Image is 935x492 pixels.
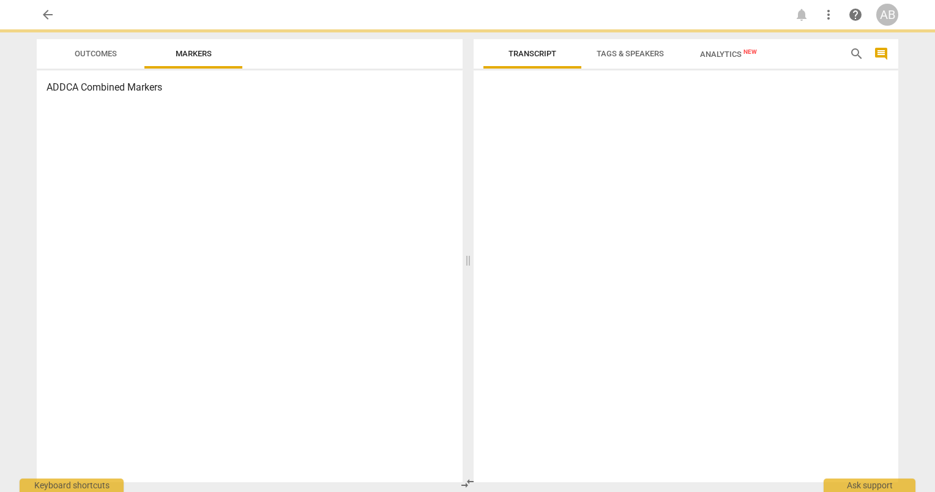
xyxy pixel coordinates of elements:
[20,479,124,492] div: Keyboard shortcuts
[871,44,891,64] button: Show/Hide comments
[508,49,556,58] span: Transcript
[874,47,888,61] span: comment
[460,476,475,491] span: compare_arrows
[847,44,866,64] button: Search
[75,49,117,58] span: Outcomes
[844,4,866,26] a: Help
[848,7,863,22] span: help
[40,7,55,22] span: arrow_back
[821,7,836,22] span: more_vert
[876,4,898,26] button: AB
[597,49,664,58] span: Tags & Speakers
[176,49,212,58] span: Markers
[743,48,757,55] span: New
[700,50,757,59] span: Analytics
[47,80,453,95] h3: ADDCA Combined Markers
[849,47,864,61] span: search
[824,479,915,492] div: Ask support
